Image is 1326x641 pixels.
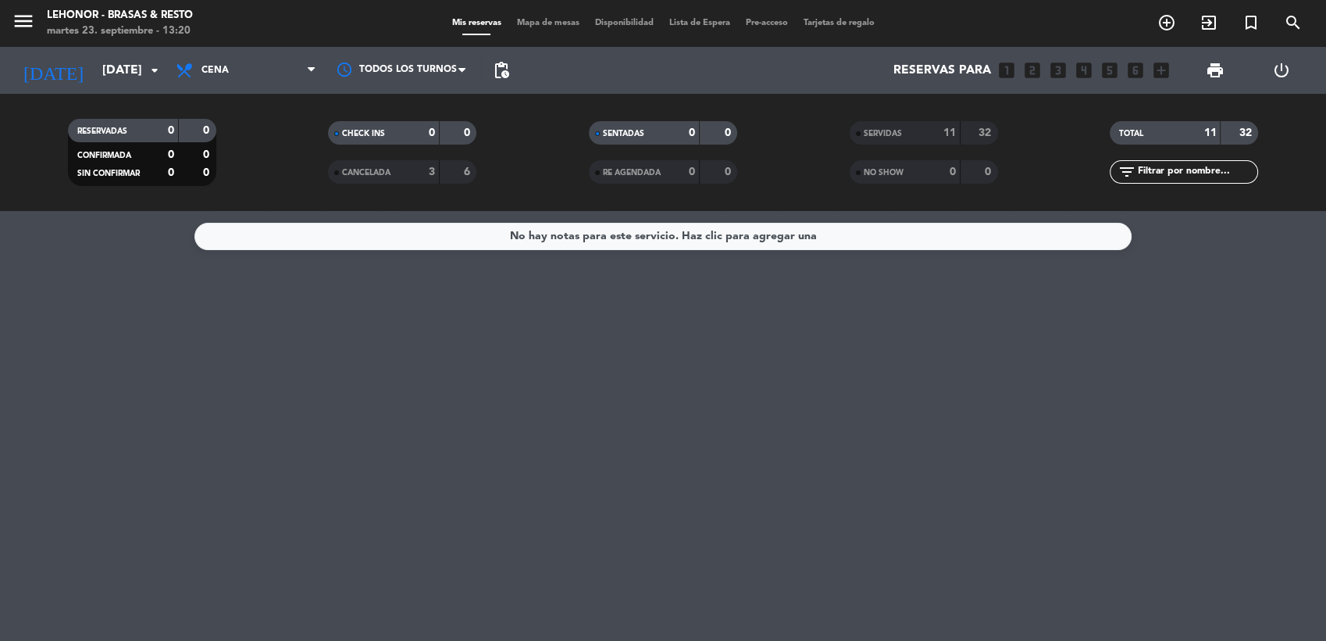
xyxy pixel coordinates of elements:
strong: 0 [724,127,733,138]
i: add_circle_outline [1157,13,1176,32]
strong: 0 [724,167,733,177]
strong: 0 [689,167,695,177]
span: Lista de Espera [661,19,738,27]
strong: 0 [950,167,956,177]
div: No hay notas para este servicio. Haz clic para agregar una [510,227,817,245]
i: looks_6 [1125,60,1146,81]
span: RE AGENDADA [603,169,661,177]
span: TOTAL [1119,130,1143,138]
strong: 0 [168,125,174,136]
span: Cena [201,65,229,76]
div: martes 23. septiembre - 13:20 [47,23,193,39]
strong: 0 [203,125,212,136]
i: add_box [1151,60,1171,81]
strong: 0 [168,167,174,178]
strong: 32 [1239,127,1255,138]
span: Pre-acceso [738,19,796,27]
span: CONFIRMADA [77,152,131,159]
span: SERVIDAS [864,130,902,138]
i: filter_list [1117,163,1136,181]
strong: 0 [689,127,695,138]
div: Lehonor - Brasas & Resto [47,8,193,23]
span: Reservas para [893,63,991,78]
strong: 3 [429,167,435,177]
strong: 11 [1203,127,1216,138]
span: Mapa de mesas [509,19,587,27]
span: RESERVADAS [77,127,127,135]
span: SENTADAS [603,130,644,138]
span: SIN CONFIRMAR [77,170,140,177]
i: [DATE] [12,53,94,88]
span: Tarjetas de regalo [796,19,882,27]
span: pending_actions [492,61,511,80]
strong: 0 [464,127,473,138]
span: print [1206,61,1224,80]
strong: 0 [203,149,212,160]
i: exit_to_app [1199,13,1218,32]
div: LOG OUT [1249,47,1315,94]
i: menu [12,9,35,33]
strong: 0 [429,127,435,138]
button: menu [12,9,35,38]
input: Filtrar por nombre... [1136,163,1257,181]
strong: 32 [978,127,994,138]
i: looks_two [1022,60,1043,81]
i: search [1284,13,1303,32]
i: looks_one [996,60,1017,81]
i: looks_5 [1100,60,1120,81]
i: looks_3 [1048,60,1068,81]
span: CANCELADA [342,169,390,177]
span: Mis reservas [444,19,509,27]
span: NO SHOW [864,169,904,177]
span: CHECK INS [342,130,385,138]
i: turned_in_not [1242,13,1260,32]
strong: 0 [168,149,174,160]
strong: 6 [464,167,473,177]
span: Disponibilidad [587,19,661,27]
i: arrow_drop_down [145,61,164,80]
strong: 11 [943,127,956,138]
strong: 0 [203,167,212,178]
strong: 0 [985,167,994,177]
i: power_settings_new [1272,61,1291,80]
i: looks_4 [1074,60,1094,81]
